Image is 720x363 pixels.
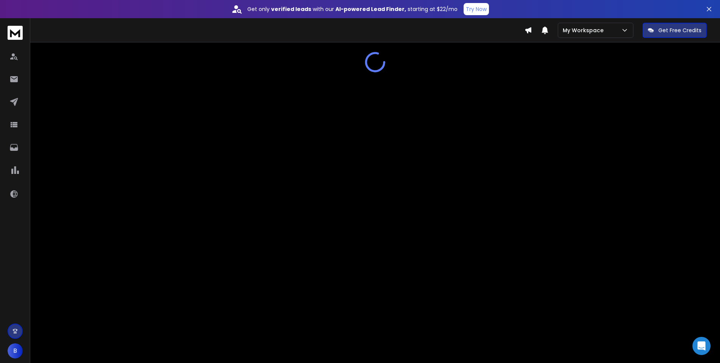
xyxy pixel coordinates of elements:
[466,5,487,13] p: Try Now
[271,5,311,13] strong: verified leads
[692,337,711,355] div: Open Intercom Messenger
[8,26,23,40] img: logo
[658,27,701,34] p: Get Free Credits
[464,3,489,15] button: Try Now
[642,23,707,38] button: Get Free Credits
[8,343,23,358] button: B
[335,5,406,13] strong: AI-powered Lead Finder,
[247,5,458,13] p: Get only with our starting at $22/mo
[563,27,607,34] p: My Workspace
